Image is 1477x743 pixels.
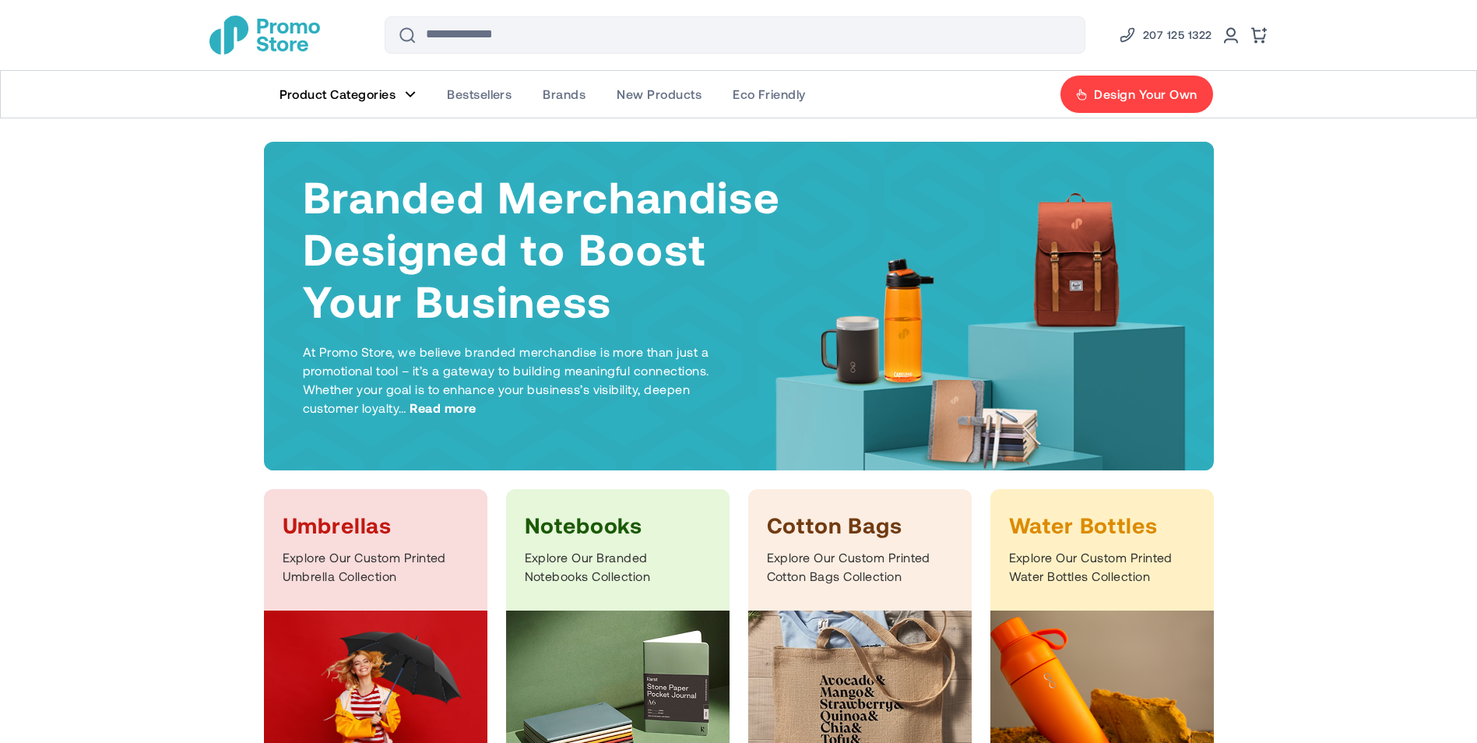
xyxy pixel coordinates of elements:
[765,186,1201,502] img: Products
[543,86,586,102] span: Brands
[431,71,527,118] a: Bestsellers
[525,548,711,586] p: Explore Our Branded Notebooks Collection
[209,16,320,55] img: Promotional Merchandise
[447,86,512,102] span: Bestsellers
[1009,511,1195,539] h3: Water Bottles
[617,86,702,102] span: New Products
[1118,26,1212,44] a: Phone
[733,86,806,102] span: Eco Friendly
[1060,75,1213,114] a: Design Your Own
[283,511,469,539] h3: Umbrellas
[525,511,711,539] h3: Notebooks
[767,548,953,586] p: Explore Our Custom Printed Cotton Bags Collection
[601,71,717,118] a: New Products
[280,86,396,102] span: Product Categories
[209,16,320,55] a: store logo
[527,71,601,118] a: Brands
[303,170,782,327] h1: Branded Merchandise Designed to Boost Your Business
[767,511,953,539] h3: Cotton Bags
[1094,86,1197,102] span: Design Your Own
[717,71,821,118] a: Eco Friendly
[264,71,432,118] a: Product Categories
[389,16,426,54] button: Search
[303,344,709,415] span: At Promo Store, we believe branded merchandise is more than just a promotional tool – it’s a gate...
[283,548,469,586] p: Explore Our Custom Printed Umbrella Collection
[410,399,476,417] span: Read more
[1143,26,1212,44] span: 207 125 1322
[1009,548,1195,586] p: Explore Our Custom Printed Water Bottles Collection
